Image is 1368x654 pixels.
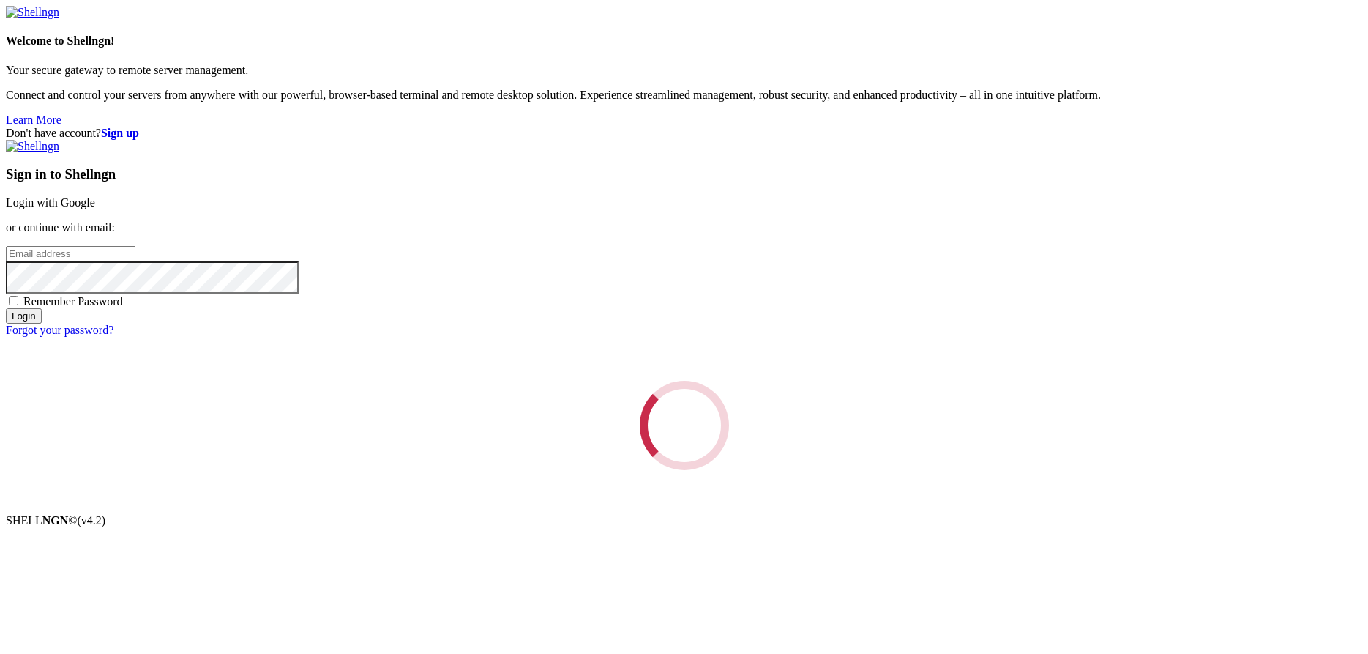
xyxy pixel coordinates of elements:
a: Login with Google [6,196,95,209]
b: NGN [42,514,69,527]
p: Connect and control your servers from anywhere with our powerful, browser-based terminal and remo... [6,89,1362,102]
p: Your secure gateway to remote server management. [6,64,1362,77]
span: 4.2.0 [78,514,106,527]
img: Shellngn [6,140,59,153]
img: Shellngn [6,6,59,19]
input: Email address [6,246,135,261]
a: Sign up [101,127,139,139]
input: Login [6,308,42,324]
input: Remember Password [9,296,18,305]
h3: Sign in to Shellngn [6,166,1362,182]
div: Don't have account? [6,127,1362,140]
a: Forgot your password? [6,324,113,336]
span: Remember Password [23,295,123,308]
h4: Welcome to Shellngn! [6,34,1362,48]
a: Learn More [6,114,61,126]
span: SHELL © [6,514,105,527]
p: or continue with email: [6,221,1362,234]
div: Loading... [625,366,744,485]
